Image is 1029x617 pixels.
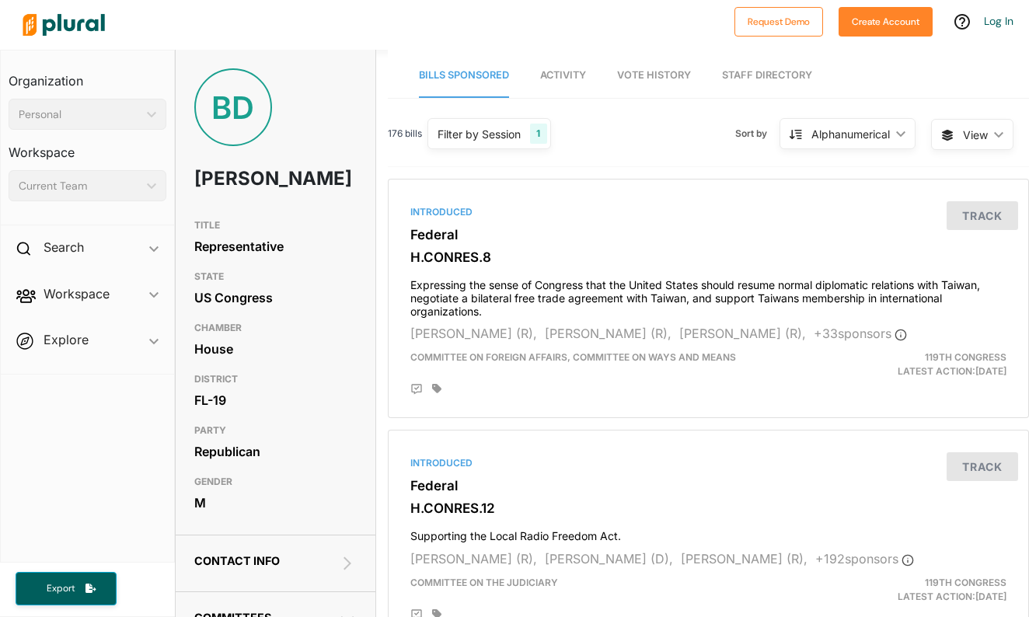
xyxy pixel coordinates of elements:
[839,12,933,29] a: Create Account
[194,216,358,235] h3: TITLE
[963,127,988,143] span: View
[925,577,1006,588] span: 119th Congress
[410,351,736,363] span: Committee on Foreign Affairs, Committee on Ways and Means
[419,69,509,81] span: Bills Sponsored
[44,239,84,256] h2: Search
[432,383,441,394] div: Add tags
[419,54,509,98] a: Bills Sponsored
[410,205,1006,219] div: Introduced
[194,472,358,491] h3: GENDER
[947,452,1018,481] button: Track
[540,69,586,81] span: Activity
[410,551,537,566] span: [PERSON_NAME] (R),
[734,12,823,29] a: Request Demo
[194,440,358,463] div: Republican
[19,178,141,194] div: Current Team
[811,350,1018,378] div: Latest Action: [DATE]
[545,326,671,341] span: [PERSON_NAME] (R),
[16,572,117,605] button: Export
[194,554,280,567] span: Contact Info
[36,582,85,595] span: Export
[410,249,1006,265] h3: H.CONRES.8
[194,389,358,412] div: FL-19
[925,351,1006,363] span: 119th Congress
[679,326,806,341] span: [PERSON_NAME] (R),
[410,500,1006,516] h3: H.CONRES.12
[194,68,272,146] div: BD
[438,126,521,142] div: Filter by Session
[194,491,358,514] div: M
[540,54,586,98] a: Activity
[9,130,166,164] h3: Workspace
[811,126,890,142] div: Alphanumerical
[530,124,546,144] div: 1
[410,271,1006,318] h4: Expressing the sense of Congress that the United States should resume normal diplomatic relations...
[410,522,1006,543] h4: Supporting the Local Radio Freedom Act.
[734,7,823,37] button: Request Demo
[194,337,358,361] div: House
[9,58,166,92] h3: Organization
[811,576,1018,604] div: Latest Action: [DATE]
[19,106,141,123] div: Personal
[545,551,673,566] span: [PERSON_NAME] (D),
[410,478,1006,493] h3: Federal
[617,54,691,98] a: Vote History
[194,421,358,440] h3: PARTY
[194,370,358,389] h3: DISTRICT
[194,235,358,258] div: Representative
[410,227,1006,242] h3: Federal
[410,326,537,341] span: [PERSON_NAME] (R),
[839,7,933,37] button: Create Account
[984,14,1013,28] a: Log In
[194,155,292,202] h1: [PERSON_NAME]
[410,383,423,396] div: Add Position Statement
[815,551,914,566] span: + 192 sponsor s
[722,54,812,98] a: Staff Directory
[194,267,358,286] h3: STATE
[735,127,780,141] span: Sort by
[194,319,358,337] h3: CHAMBER
[388,127,422,141] span: 176 bills
[410,456,1006,470] div: Introduced
[410,577,558,588] span: Committee on the Judiciary
[947,201,1018,230] button: Track
[194,286,358,309] div: US Congress
[617,69,691,81] span: Vote History
[814,326,907,341] span: + 33 sponsor s
[681,551,808,566] span: [PERSON_NAME] (R),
